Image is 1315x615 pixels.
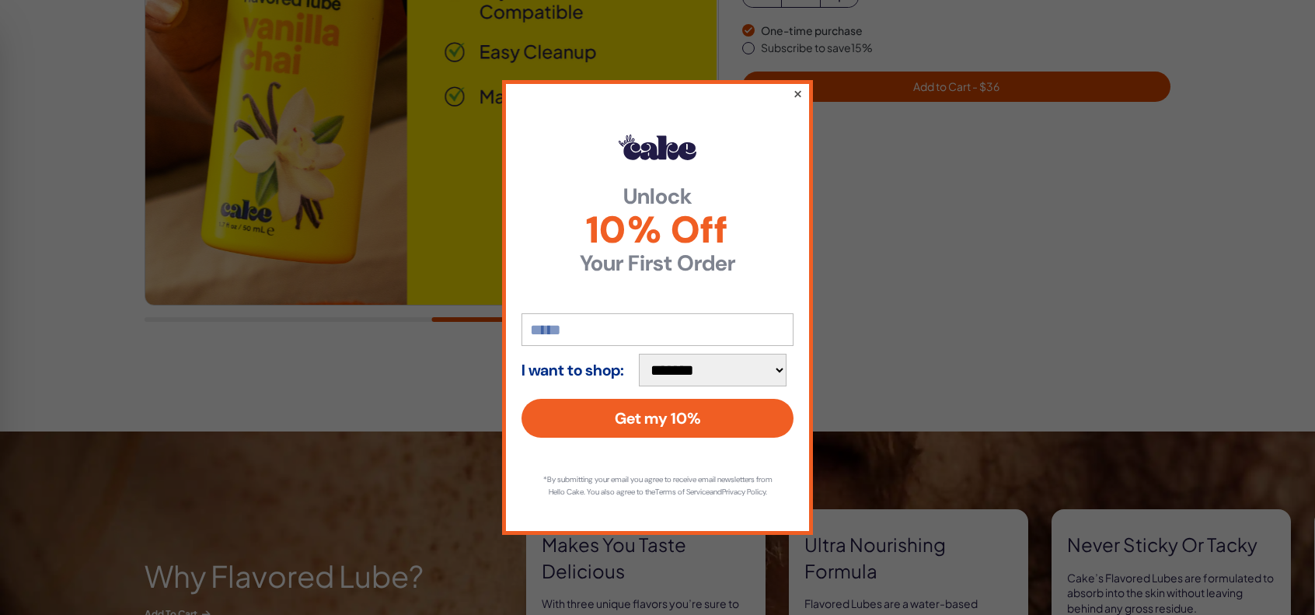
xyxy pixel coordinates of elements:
strong: I want to shop: [521,362,624,379]
a: Terms of Service [655,487,710,497]
p: *By submitting your email you agree to receive email newsletters from Hello Cake. You also agree ... [537,473,778,498]
button: × [793,84,803,103]
button: Get my 10% [521,399,794,438]
img: Hello Cake [619,135,696,159]
span: 10% Off [521,211,794,249]
a: Privacy Policy [722,487,766,497]
strong: Unlock [521,186,794,208]
strong: Your First Order [521,253,794,274]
